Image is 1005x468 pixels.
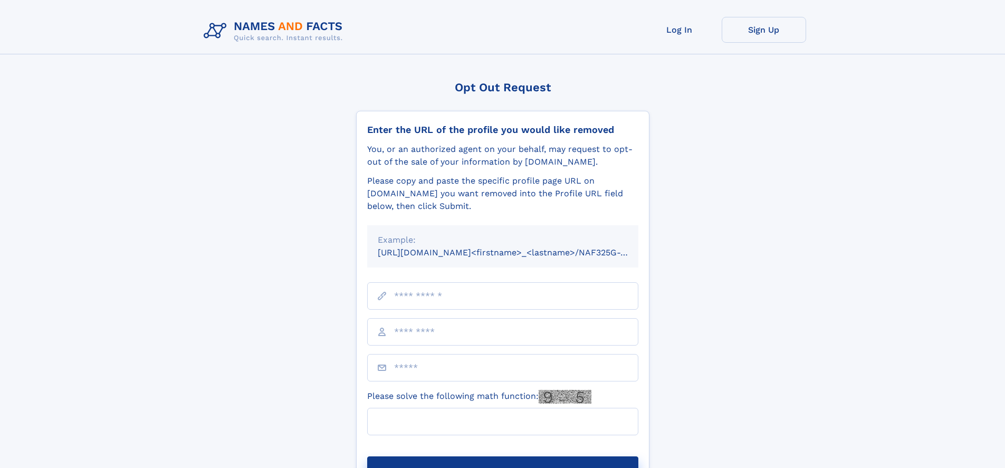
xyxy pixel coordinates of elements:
[722,17,806,43] a: Sign Up
[378,234,628,246] div: Example:
[637,17,722,43] a: Log In
[378,247,658,257] small: [URL][DOMAIN_NAME]<firstname>_<lastname>/NAF325G-xxxxxxxx
[367,143,638,168] div: You, or an authorized agent on your behalf, may request to opt-out of the sale of your informatio...
[367,175,638,213] div: Please copy and paste the specific profile page URL on [DOMAIN_NAME] you want removed into the Pr...
[356,81,649,94] div: Opt Out Request
[367,124,638,136] div: Enter the URL of the profile you would like removed
[199,17,351,45] img: Logo Names and Facts
[367,390,591,404] label: Please solve the following math function:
